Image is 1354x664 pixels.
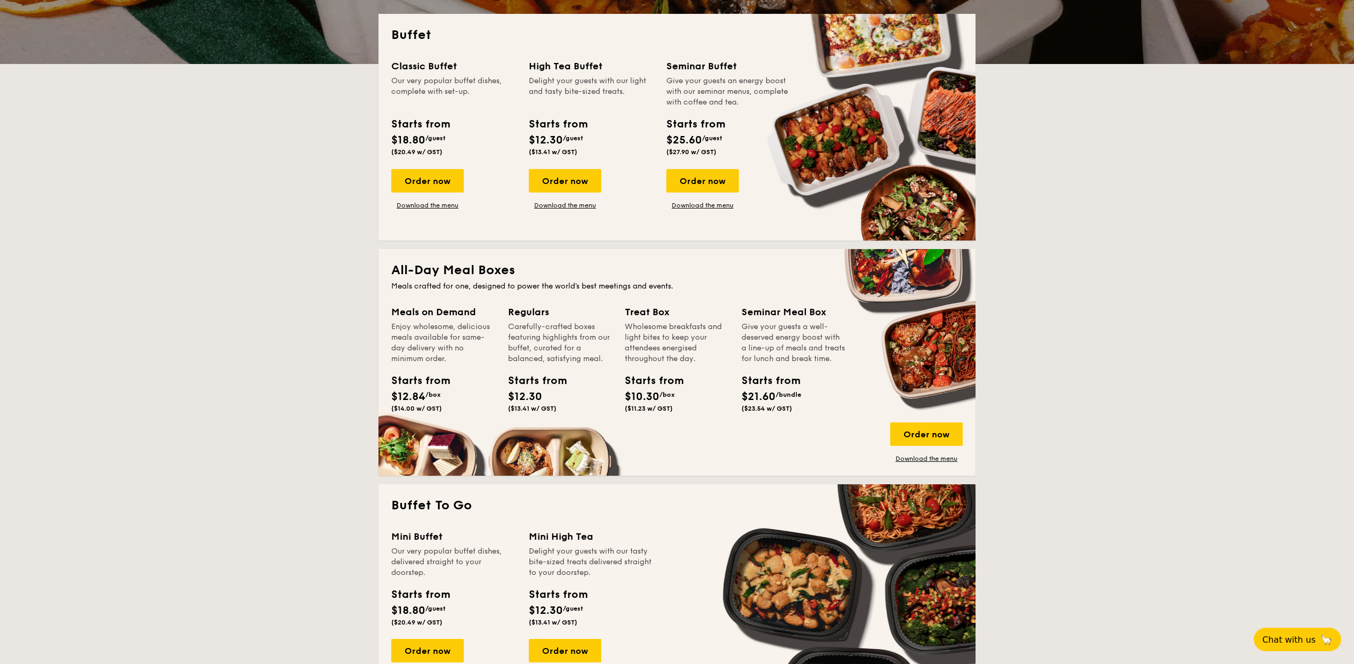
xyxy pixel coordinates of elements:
span: /bundle [776,391,801,398]
div: Starts from [391,116,449,132]
div: Order now [890,422,963,446]
span: /guest [702,134,722,142]
div: Give your guests an energy boost with our seminar menus, complete with coffee and tea. [666,76,791,108]
div: Our very popular buffet dishes, delivered straight to your doorstep. [391,546,516,578]
h2: Buffet To Go [391,497,963,514]
span: ($13.41 w/ GST) [529,148,577,156]
span: ($20.49 w/ GST) [391,148,442,156]
h2: All-Day Meal Boxes [391,262,963,279]
h2: Buffet [391,27,963,44]
div: Order now [391,639,464,662]
span: ($27.90 w/ GST) [666,148,716,156]
span: ($20.49 w/ GST) [391,619,442,626]
span: $12.30 [508,390,542,403]
div: Meals crafted for one, designed to power the world's best meetings and events. [391,281,963,292]
span: $12.84 [391,390,425,403]
div: Enjoy wholesome, delicious meals available for same-day delivery with no minimum order. [391,322,495,364]
div: Starts from [666,116,724,132]
span: $12.30 [529,134,563,147]
span: ($13.41 w/ GST) [529,619,577,626]
div: Classic Buffet [391,59,516,74]
span: $18.80 [391,134,425,147]
div: Starts from [742,373,789,389]
div: Starts from [529,587,587,603]
div: Order now [529,169,601,193]
div: Order now [391,169,464,193]
div: Delight your guests with our tasty bite-sized treats delivered straight to your doorstep. [529,546,654,578]
div: Meals on Demand [391,305,495,319]
div: Seminar Meal Box [742,305,845,319]
span: $10.30 [625,390,659,403]
div: Mini High Tea [529,529,654,544]
div: Order now [666,169,739,193]
span: $18.80 [391,604,425,617]
div: Starts from [508,373,556,389]
button: Chat with us🦙 [1254,628,1341,651]
div: Carefully-crafted boxes featuring highlights from our buffet, curated for a balanced, satisfying ... [508,322,612,364]
div: Give your guests a well-deserved energy boost with a line-up of meals and treats for lunch and br... [742,322,845,364]
div: Starts from [391,587,449,603]
div: Wholesome breakfasts and light bites to keep your attendees energised throughout the day. [625,322,729,364]
div: Order now [529,639,601,662]
div: High Tea Buffet [529,59,654,74]
div: Treat Box [625,305,729,319]
span: ($11.23 w/ GST) [625,405,673,412]
span: $12.30 [529,604,563,617]
a: Download the menu [666,201,739,210]
span: /guest [563,134,583,142]
span: 🦙 [1320,634,1333,646]
a: Download the menu [391,201,464,210]
div: Delight your guests with our light and tasty bite-sized treats. [529,76,654,108]
div: Regulars [508,305,612,319]
div: Starts from [529,116,587,132]
span: ($23.54 w/ GST) [742,405,792,412]
a: Download the menu [529,201,601,210]
span: /box [425,391,441,398]
span: /box [659,391,675,398]
span: ($13.41 w/ GST) [508,405,557,412]
span: /guest [425,134,446,142]
span: ($14.00 w/ GST) [391,405,442,412]
div: Mini Buffet [391,529,516,544]
a: Download the menu [890,454,963,463]
div: Starts from [391,373,439,389]
div: Seminar Buffet [666,59,791,74]
span: $25.60 [666,134,702,147]
span: /guest [563,605,583,612]
span: $21.60 [742,390,776,403]
div: Our very popular buffet dishes, complete with set-up. [391,76,516,108]
span: Chat with us [1262,635,1316,645]
span: /guest [425,605,446,612]
div: Starts from [625,373,673,389]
